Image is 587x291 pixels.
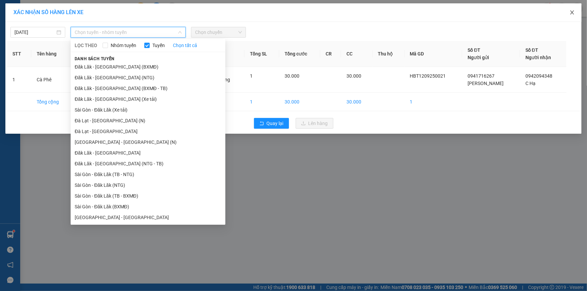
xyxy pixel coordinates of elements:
span: Chọn chuyến [195,27,242,37]
th: Tổng SL [245,41,279,67]
td: 1 [405,93,463,111]
li: Đăk Lăk - [GEOGRAPHIC_DATA] (BXMĐ) [71,61,225,72]
button: uploadLên hàng [296,118,333,129]
button: Close [563,3,582,22]
td: 30.000 [279,93,320,111]
span: LỌC THEO [75,42,97,49]
button: rollbackQuay lại [254,118,289,129]
span: Số ĐT [468,47,480,53]
li: Đăk Lăk - [GEOGRAPHIC_DATA] (NTG - TB) [71,158,225,169]
th: CC [341,41,373,67]
td: 1 [245,93,279,111]
th: Tổng cước [279,41,320,67]
li: Sài Gòn - Đăk Lăk (BXMĐ) [71,201,225,212]
li: Sài Gòn - Đăk Lăk (Xe tải) [71,105,225,115]
input: 12/09/2025 [14,29,55,36]
li: Đăk Lăk - [GEOGRAPHIC_DATA] (NTG) [71,72,225,83]
span: Nhóm tuyến [108,42,139,49]
td: Tổng cộng [31,93,72,111]
span: XÁC NHẬN SỐ HÀNG LÊN XE [13,9,83,15]
span: 0941716267 [468,73,494,79]
th: STT [7,41,31,67]
span: Chọn tuyến - nhóm tuyến [75,27,182,37]
span: Người nhận [525,55,551,60]
th: CR [320,41,341,67]
span: close [570,10,575,15]
span: down [178,30,182,34]
td: Cà Phê [31,67,72,93]
span: rollback [259,121,264,126]
th: Mã GD [405,41,463,67]
th: Thu hộ [373,41,405,67]
span: Số ĐT [525,47,538,53]
li: Sài Gòn - Đăk Lăk (TB - BXMĐ) [71,191,225,201]
td: 1 [7,67,31,93]
span: 0942094348 [525,73,552,79]
li: Đăk Lăk - [GEOGRAPHIC_DATA] (Xe tải) [71,94,225,105]
th: Tên hàng [31,41,72,67]
span: Tuyến [150,42,168,49]
li: Đăk Lăk - [GEOGRAPHIC_DATA] (BXMĐ - TB) [71,83,225,94]
span: C Hạ [525,81,536,86]
li: Sài Gòn - Đăk Lăk (NTG) [71,180,225,191]
li: Đà Lạt - [GEOGRAPHIC_DATA] (N) [71,115,225,126]
span: Người gửi [468,55,489,60]
span: 30.000 [285,73,299,79]
li: [GEOGRAPHIC_DATA] - [GEOGRAPHIC_DATA] (N) [71,137,225,148]
td: 30.000 [341,93,373,111]
span: 30.000 [346,73,361,79]
span: 1 [250,73,253,79]
span: HBT1209250021 [410,73,446,79]
li: Đà Lạt - [GEOGRAPHIC_DATA] [71,126,225,137]
li: Sài Gòn - Đăk Lăk (TB - NTG) [71,169,225,180]
li: [GEOGRAPHIC_DATA] - [GEOGRAPHIC_DATA] [71,212,225,223]
a: Chọn tất cả [173,42,197,49]
li: Đăk Lăk - [GEOGRAPHIC_DATA] [71,148,225,158]
span: Quay lại [267,120,284,127]
span: [PERSON_NAME] [468,81,504,86]
span: Danh sách tuyến [71,56,119,62]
